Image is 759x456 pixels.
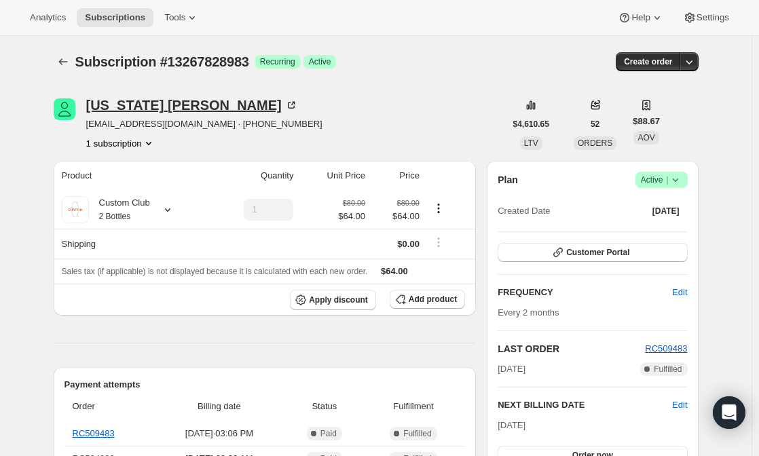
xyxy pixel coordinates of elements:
span: [EMAIL_ADDRESS][DOMAIN_NAME] · [PHONE_NUMBER] [86,117,322,131]
th: Order [64,392,155,421]
span: LTV [524,138,538,148]
h2: LAST ORDER [498,342,645,356]
span: Fulfilled [654,364,682,375]
button: Edit [664,282,695,303]
th: Quantity [208,161,297,191]
span: $64.00 [338,210,365,223]
button: Add product [390,290,465,309]
button: Edit [672,398,687,412]
button: Shipping actions [428,235,449,250]
button: Customer Portal [498,243,687,262]
h2: FREQUENCY [498,286,672,299]
span: 52 [591,119,599,130]
span: Status [287,400,362,413]
button: RC509483 [645,342,687,356]
button: Create order [616,52,680,71]
small: $80.00 [397,199,420,207]
span: AOV [637,133,654,142]
span: Active [309,56,331,67]
span: Edit [672,286,687,299]
th: Unit Price [297,161,369,191]
button: $4,610.65 [505,115,557,134]
span: | [666,174,668,185]
span: Subscriptions [85,12,145,23]
button: Apply discount [290,290,376,310]
span: Subscription #13267828983 [75,54,249,69]
small: $80.00 [343,199,365,207]
span: Tools [164,12,185,23]
div: [US_STATE] [PERSON_NAME] [86,98,298,112]
button: 52 [582,115,608,134]
span: $88.67 [633,115,660,128]
span: [DATE] [498,362,525,376]
th: Product [54,161,209,191]
button: Analytics [22,8,74,27]
button: Settings [675,8,737,27]
button: Subscriptions [77,8,153,27]
span: $4,610.65 [513,119,549,130]
span: [DATE] [498,420,525,430]
span: Paid [320,428,337,439]
span: Apply discount [309,294,368,305]
span: $64.00 [373,210,420,223]
span: Analytics [30,12,66,23]
span: Help [631,12,650,23]
button: Product actions [86,136,155,150]
span: Fulfilled [403,428,431,439]
div: Custom Club [89,196,150,223]
button: Tools [156,8,207,27]
span: Active [641,173,682,187]
span: Virginia Cuevas [54,98,75,120]
span: Create order [624,56,672,67]
h2: Plan [498,173,518,187]
button: Help [610,8,671,27]
span: Sales tax (if applicable) is not displayed because it is calculated with each new order. [62,267,368,276]
span: Fulfillment [370,400,457,413]
span: Customer Portal [566,247,629,258]
span: Every 2 months [498,307,559,318]
a: RC509483 [73,428,115,438]
button: Product actions [428,201,449,216]
span: $0.00 [397,239,420,249]
span: [DATE] [652,206,680,216]
a: RC509483 [645,343,687,354]
span: Created Date [498,204,550,218]
span: ORDERS [578,138,612,148]
span: Settings [697,12,729,23]
small: 2 Bottles [99,212,131,221]
h2: Payment attempts [64,378,466,392]
button: [DATE] [644,202,688,221]
span: Add product [409,294,457,305]
span: $64.00 [381,266,408,276]
img: product img [62,196,89,223]
th: Price [369,161,424,191]
div: Open Intercom Messenger [713,396,745,429]
span: Recurring [260,56,295,67]
button: Subscriptions [54,52,73,71]
h2: NEXT BILLING DATE [498,398,672,412]
span: Billing date [160,400,279,413]
span: [DATE] · 03:06 PM [160,427,279,440]
th: Shipping [54,229,209,259]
